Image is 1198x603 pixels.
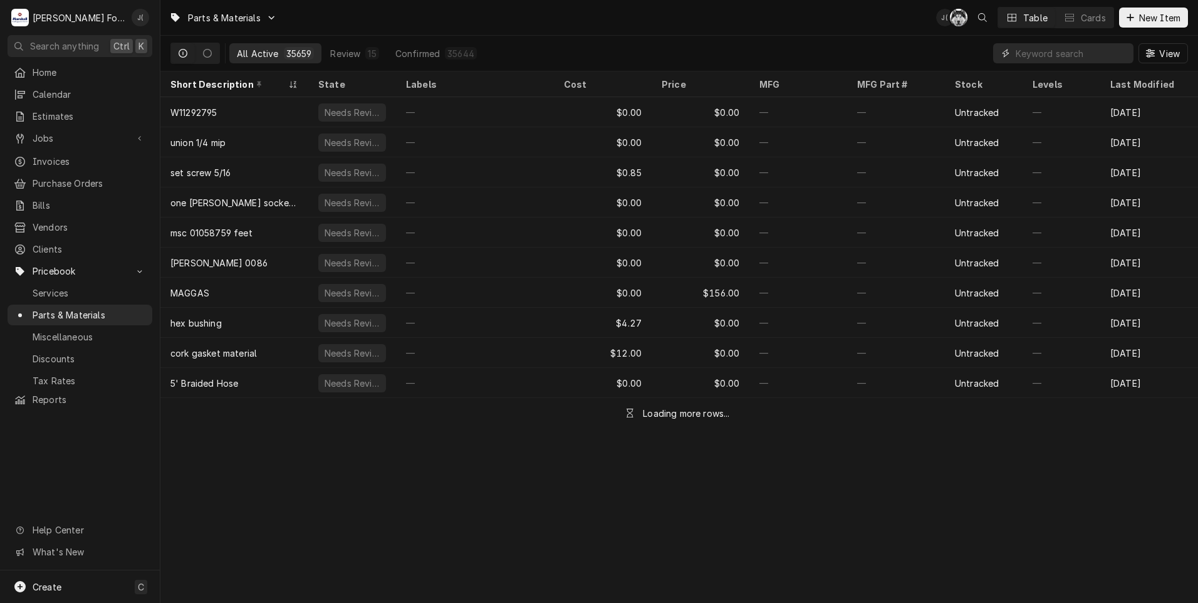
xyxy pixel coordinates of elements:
span: Parts & Materials [188,11,261,24]
div: — [847,278,945,308]
div: [DATE] [1100,187,1198,218]
div: — [847,157,945,187]
div: — [396,248,554,278]
a: Invoices [8,151,152,172]
div: Untracked [955,286,999,300]
div: Levels [1033,78,1088,91]
span: Home [33,66,146,79]
div: Jeff Debigare (109)'s Avatar [132,9,149,26]
div: $4.27 [554,308,652,338]
div: [DATE] [1100,338,1198,368]
a: Home [8,62,152,83]
div: [PERSON_NAME] 0086 [170,256,268,270]
div: [DATE] [1100,97,1198,127]
div: — [749,338,847,368]
div: Loading more rows... [643,407,729,420]
a: Go to Pricebook [8,261,152,281]
span: Pricebook [33,265,127,278]
div: J( [936,9,954,26]
div: MFG [759,78,835,91]
a: Calendar [8,84,152,105]
div: $0.00 [554,97,652,127]
div: [DATE] [1100,157,1198,187]
div: Needs Review [323,106,381,119]
span: Vendors [33,221,146,234]
div: $0.00 [652,248,749,278]
div: 15 [368,47,376,60]
span: C [138,580,144,594]
div: — [396,218,554,248]
span: Bills [33,199,146,212]
button: New Item [1119,8,1188,28]
div: set screw 5/16 [170,166,231,179]
div: Needs Review [323,136,381,149]
div: $0.00 [652,218,749,248]
div: 35659 [286,47,312,60]
div: $0.00 [652,338,749,368]
a: Clients [8,239,152,260]
span: Purchase Orders [33,177,146,190]
span: Miscellaneous [33,330,146,343]
div: — [749,368,847,398]
span: What's New [33,545,145,558]
div: — [1023,368,1100,398]
div: — [396,338,554,368]
div: $0.00 [652,127,749,157]
div: — [1023,218,1100,248]
button: Search anythingCtrlK [8,35,152,57]
span: View [1157,47,1182,60]
div: — [396,127,554,157]
a: Vendors [8,217,152,238]
div: cork gasket material [170,347,257,360]
a: Tax Rates [8,370,152,391]
div: — [396,308,554,338]
div: $156.00 [652,278,749,308]
div: — [1023,127,1100,157]
div: $0.00 [554,127,652,157]
div: $0.00 [554,248,652,278]
div: — [749,97,847,127]
div: — [1023,308,1100,338]
button: View [1138,43,1188,63]
button: Open search [972,8,992,28]
div: Short Description [170,78,286,91]
a: Go to What's New [8,542,152,562]
div: — [396,187,554,218]
div: Cost [564,78,639,91]
div: MFG Part # [857,78,932,91]
div: J( [132,9,149,26]
div: — [749,308,847,338]
span: Tax Rates [33,374,146,387]
div: Price [662,78,737,91]
div: one [PERSON_NAME] socket assembly with bulb [170,196,298,209]
div: Untracked [955,226,999,239]
div: — [1023,187,1100,218]
div: Needs Review [323,196,381,209]
div: — [749,157,847,187]
div: [DATE] [1100,308,1198,338]
a: Go to Jobs [8,128,152,149]
div: [DATE] [1100,127,1198,157]
div: hex bushing [170,317,222,330]
a: Reports [8,389,152,410]
div: W11292795 [170,106,217,119]
div: Chris Murphy (103)'s Avatar [950,9,967,26]
div: — [1023,338,1100,368]
div: union 1/4 mip [170,136,226,149]
span: Search anything [30,39,99,53]
div: All Active [237,47,279,60]
div: $0.00 [652,308,749,338]
a: Services [8,283,152,303]
a: Discounts [8,349,152,369]
span: Discounts [33,352,146,365]
div: M [11,9,29,26]
span: K [138,39,144,53]
span: New Item [1137,11,1183,24]
a: Parts & Materials [8,305,152,325]
div: — [1023,97,1100,127]
span: Ctrl [113,39,130,53]
div: — [749,248,847,278]
span: Invoices [33,155,146,168]
div: — [847,338,945,368]
div: Needs Review [323,317,381,330]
